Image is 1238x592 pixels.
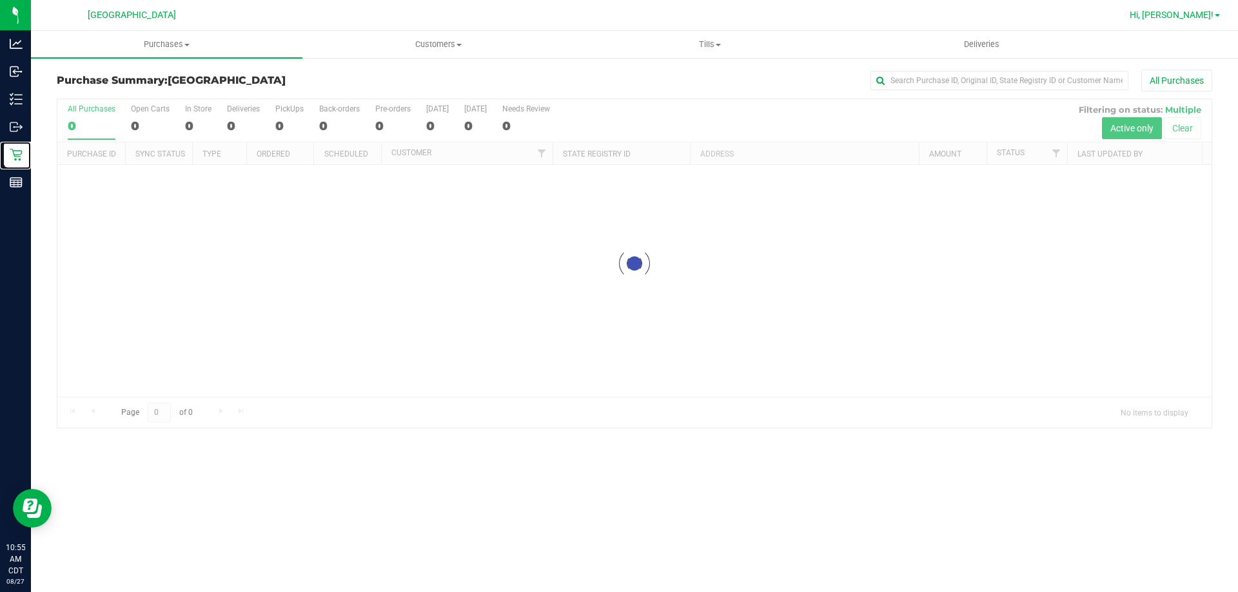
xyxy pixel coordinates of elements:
[10,120,23,133] inline-svg: Outbound
[10,148,23,161] inline-svg: Retail
[10,93,23,106] inline-svg: Inventory
[31,31,302,58] a: Purchases
[10,37,23,50] inline-svg: Analytics
[846,31,1117,58] a: Deliveries
[88,10,176,21] span: [GEOGRAPHIC_DATA]
[1130,10,1213,20] span: Hi, [PERSON_NAME]!
[574,31,845,58] a: Tills
[870,71,1128,90] input: Search Purchase ID, Original ID, State Registry ID or Customer Name...
[57,75,442,86] h3: Purchase Summary:
[6,542,25,577] p: 10:55 AM CDT
[168,74,286,86] span: [GEOGRAPHIC_DATA]
[303,39,573,50] span: Customers
[302,31,574,58] a: Customers
[575,39,845,50] span: Tills
[10,176,23,189] inline-svg: Reports
[6,577,25,586] p: 08/27
[1141,70,1212,91] button: All Purchases
[13,489,52,528] iframe: Resource center
[947,39,1017,50] span: Deliveries
[10,65,23,78] inline-svg: Inbound
[31,39,302,50] span: Purchases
